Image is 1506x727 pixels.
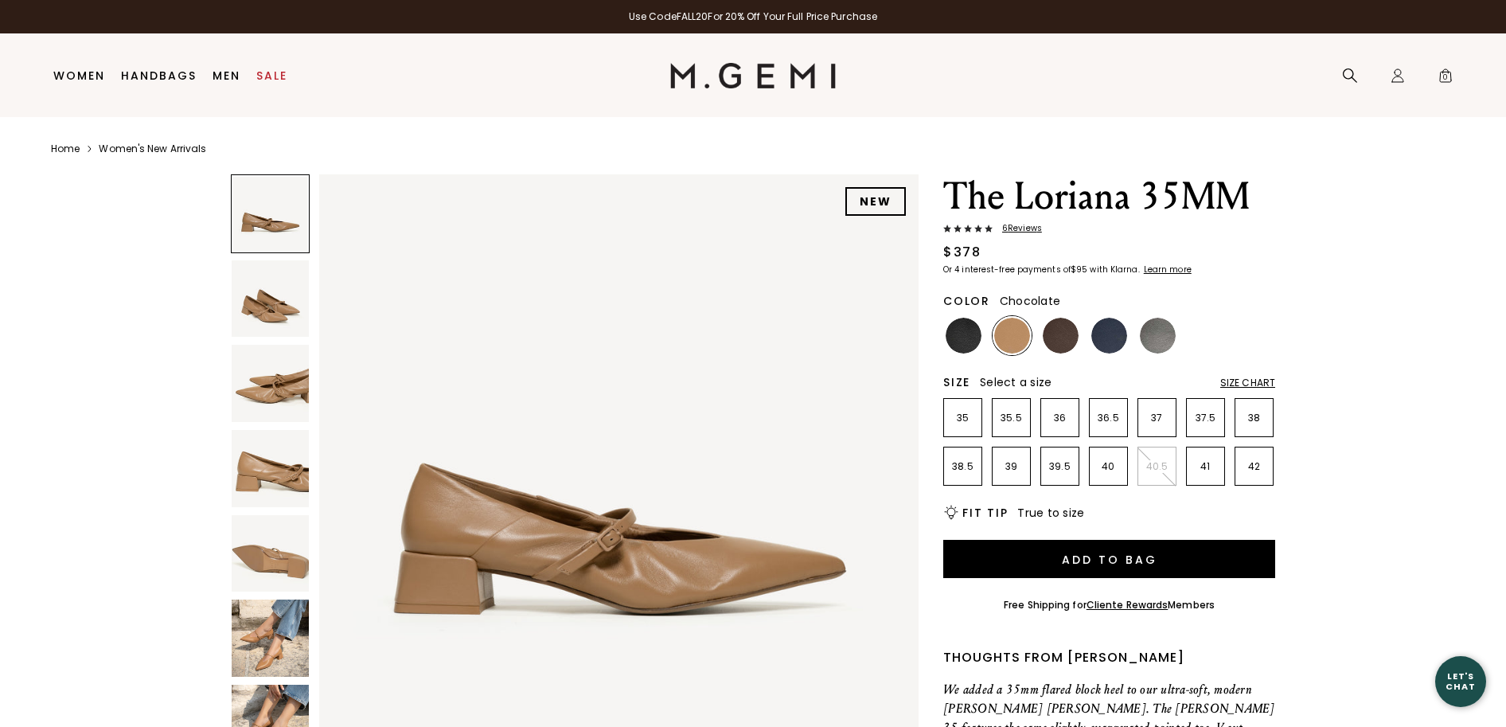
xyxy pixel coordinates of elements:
h2: Fit Tip [962,506,1008,519]
span: 0 [1438,71,1453,87]
img: Chocolate [1043,318,1079,354]
button: Add to Bag [943,540,1275,578]
a: Men [213,69,240,82]
img: Navy [1091,318,1127,354]
a: Home [51,143,80,155]
h2: Color [943,295,990,307]
p: 40.5 [1138,460,1176,473]
h1: The Loriana 35MM [943,174,1275,219]
img: The Loriana 35MM [232,600,309,677]
div: Size Chart [1220,377,1275,389]
p: 40 [1090,460,1127,473]
h2: Size [943,376,970,389]
a: Sale [256,69,287,82]
p: 35.5 [993,412,1030,424]
div: $378 [943,243,981,262]
klarna-placement-style-amount: $95 [1071,264,1087,276]
klarna-placement-style-body: with Klarna [1090,264,1141,276]
p: 39 [993,460,1030,473]
div: Thoughts from [PERSON_NAME] [943,648,1275,667]
img: Gunmetal [1140,318,1176,354]
a: Learn more [1142,265,1192,275]
div: Free Shipping for Members [1004,599,1215,612]
img: M.Gemi [670,63,837,88]
p: 37 [1138,412,1176,424]
klarna-placement-style-cta: Learn more [1144,264,1192,276]
strong: FALL20 [677,10,708,23]
div: Let's Chat [1435,671,1486,691]
span: True to size [1017,505,1084,521]
p: 41 [1187,460,1224,473]
p: 42 [1235,460,1273,473]
img: The Loriana 35MM [232,430,309,507]
a: 6Reviews [943,224,1275,236]
klarna-placement-style-body: Or 4 interest-free payments of [943,264,1071,276]
a: Cliente Rewards [1087,598,1169,612]
p: 39.5 [1041,460,1079,473]
p: 36.5 [1090,412,1127,424]
a: Women's New Arrivals [99,143,206,155]
img: The Loriana 35MM [232,260,309,338]
p: 36 [1041,412,1079,424]
span: Chocolate [1000,293,1060,309]
img: Light Tan [994,318,1030,354]
div: NEW [845,187,906,216]
span: 6 Review s [993,224,1042,233]
a: Handbags [121,69,197,82]
p: 38 [1235,412,1273,424]
span: Select a size [980,374,1051,390]
img: The Loriana 35MM [232,515,309,592]
a: Women [53,69,105,82]
img: Black [946,318,981,354]
p: 38.5 [944,460,981,473]
p: 35 [944,412,981,424]
img: The Loriana 35MM [232,345,309,422]
p: 37.5 [1187,412,1224,424]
